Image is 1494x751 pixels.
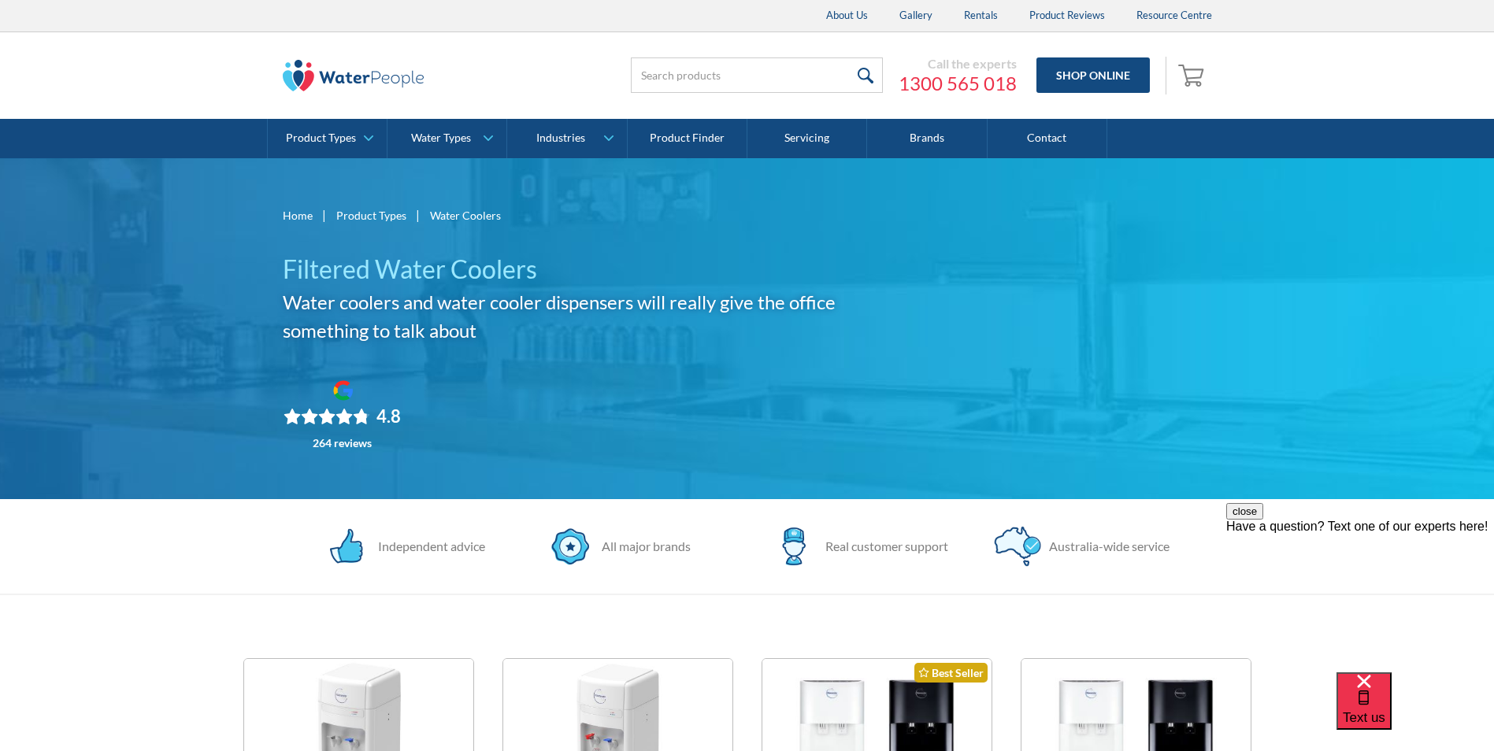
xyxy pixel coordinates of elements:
[1226,503,1494,692] iframe: podium webchat widget prompt
[414,205,422,224] div: |
[283,207,313,224] a: Home
[867,119,987,158] a: Brands
[899,72,1017,95] a: 1300 565 018
[387,119,506,158] a: Water Types
[628,119,747,158] a: Product Finder
[313,437,372,449] div: 264 reviews
[284,405,401,427] div: Rating: 4.8 out of 5
[268,119,387,158] a: Product Types
[594,537,691,556] div: All major brands
[370,537,485,556] div: Independent advice
[1041,537,1170,556] div: Australia-wide service
[411,131,471,145] div: Water Types
[914,663,988,683] div: Best Seller
[536,131,585,145] div: Industries
[1178,62,1208,87] img: shopping cart
[507,119,626,158] a: Industries
[376,405,401,427] div: 4.8
[283,288,888,345] h2: Water coolers and water cooler dispensers will really give the office something to talk about
[283,60,424,91] img: The Water People
[1174,57,1212,94] a: Open empty cart
[336,207,406,224] a: Product Types
[817,537,948,556] div: Real customer support
[321,205,328,224] div: |
[988,119,1107,158] a: Contact
[1336,672,1494,751] iframe: podium webchat widget bubble
[286,131,356,145] div: Product Types
[747,119,867,158] a: Servicing
[283,250,888,288] h1: Filtered Water Coolers
[899,56,1017,72] div: Call the experts
[631,57,883,93] input: Search products
[1036,57,1150,93] a: Shop Online
[430,207,501,224] div: Water Coolers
